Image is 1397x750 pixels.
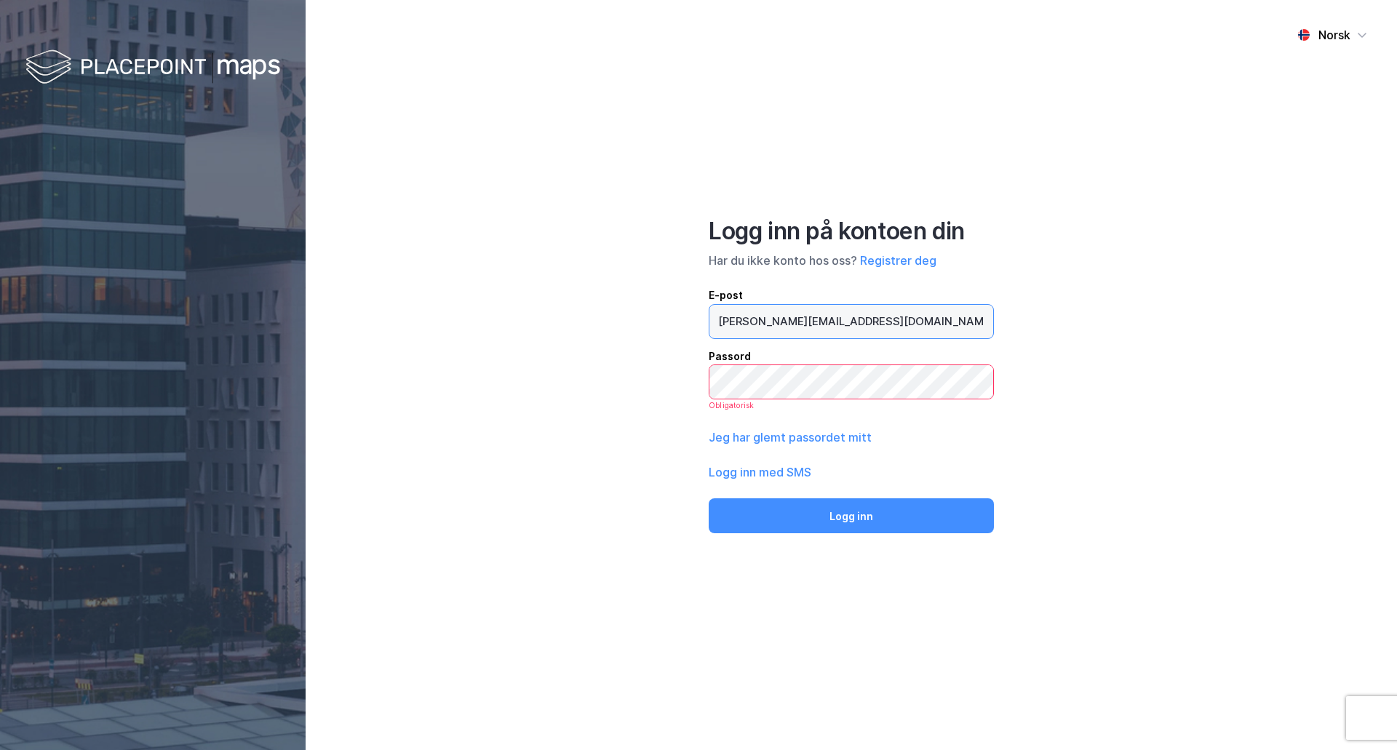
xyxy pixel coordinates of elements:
[709,217,994,246] div: Logg inn på kontoen din
[709,287,994,304] div: E-post
[1324,680,1397,750] iframe: Chat Widget
[709,463,811,481] button: Logg inn med SMS
[860,252,936,269] button: Registrer deg
[709,498,994,533] button: Logg inn
[709,399,994,411] div: Obligatorisk
[709,348,994,365] div: Passord
[709,252,994,269] div: Har du ikke konto hos oss?
[25,47,280,89] img: logo-white.f07954bde2210d2a523dddb988cd2aa7.svg
[1318,26,1350,44] div: Norsk
[709,428,872,446] button: Jeg har glemt passordet mitt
